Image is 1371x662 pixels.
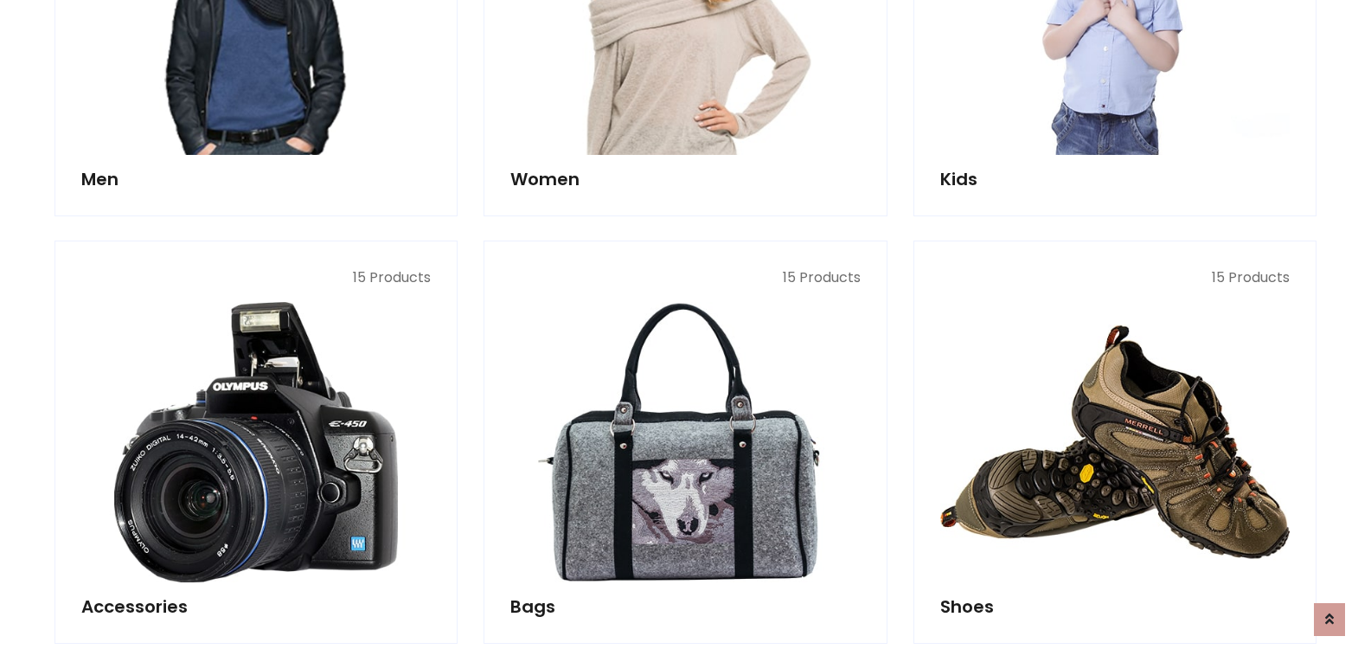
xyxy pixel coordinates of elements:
h5: Shoes [940,596,1290,617]
p: 15 Products [510,267,860,288]
h5: Accessories [81,596,431,617]
p: 15 Products [81,267,431,288]
h5: Kids [940,169,1290,190]
h5: Men [81,169,431,190]
h5: Bags [510,596,860,617]
p: 15 Products [940,267,1290,288]
h5: Women [510,169,860,190]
